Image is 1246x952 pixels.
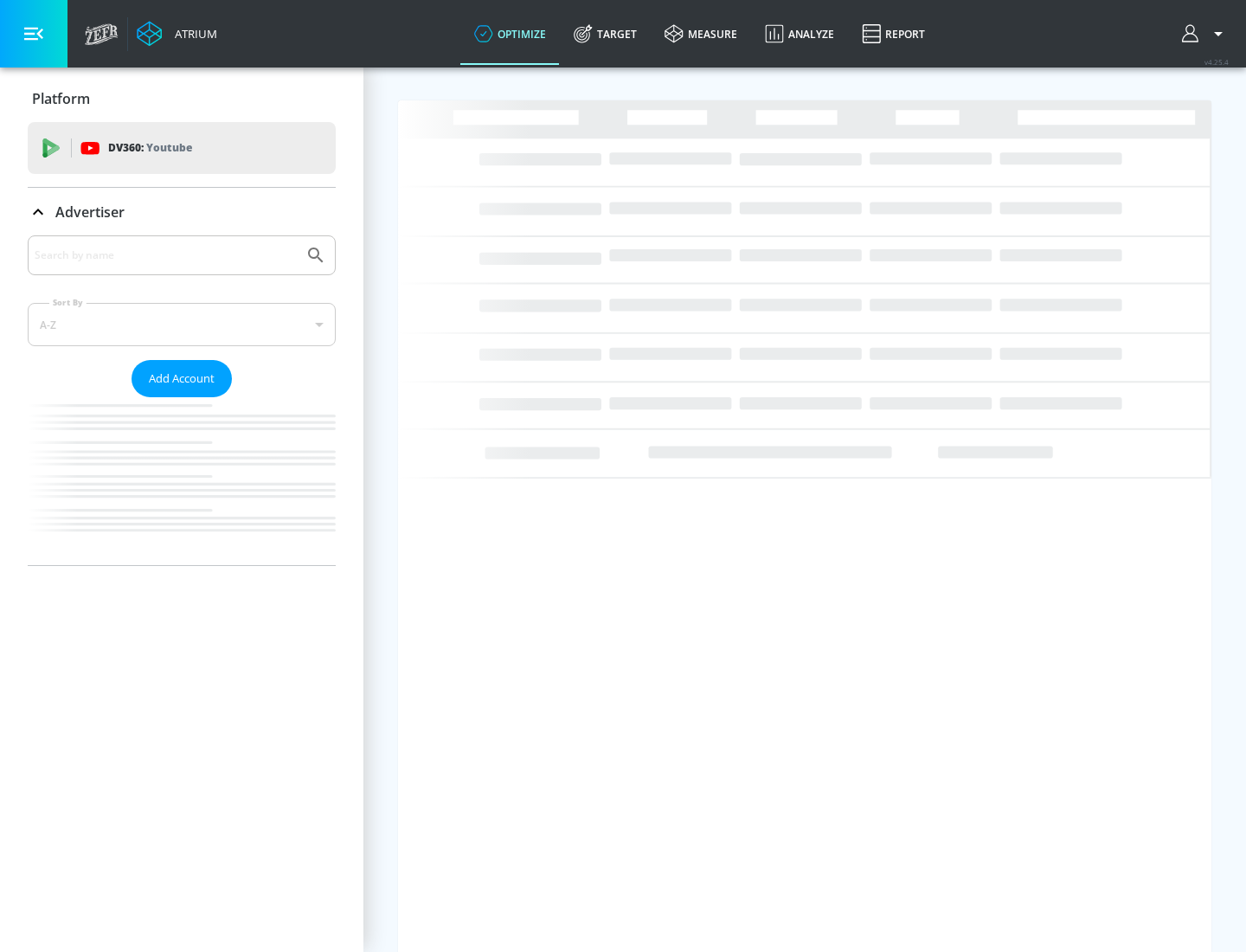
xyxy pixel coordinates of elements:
a: Atrium [137,21,217,47]
p: Advertiser [55,203,125,222]
button: Add Account [132,360,232,397]
div: Platform [28,74,336,123]
div: Advertiser [28,188,336,236]
span: Add Account [149,369,215,389]
div: DV360: Youtube [28,122,336,174]
div: A-Z [28,303,336,346]
div: Atrium [168,26,217,42]
a: Report [848,3,939,65]
p: DV360: [108,138,192,158]
a: optimize [460,3,560,65]
a: Analyze [751,3,848,65]
nav: list of Advertiser [28,397,336,565]
p: Platform [32,89,90,108]
div: Advertiser [28,235,336,565]
p: Youtube [146,138,192,157]
span: v 4.25.4 [1204,57,1229,67]
a: measure [651,3,751,65]
a: Target [560,3,651,65]
label: Sort By [49,297,87,308]
input: Search by name [35,244,297,267]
